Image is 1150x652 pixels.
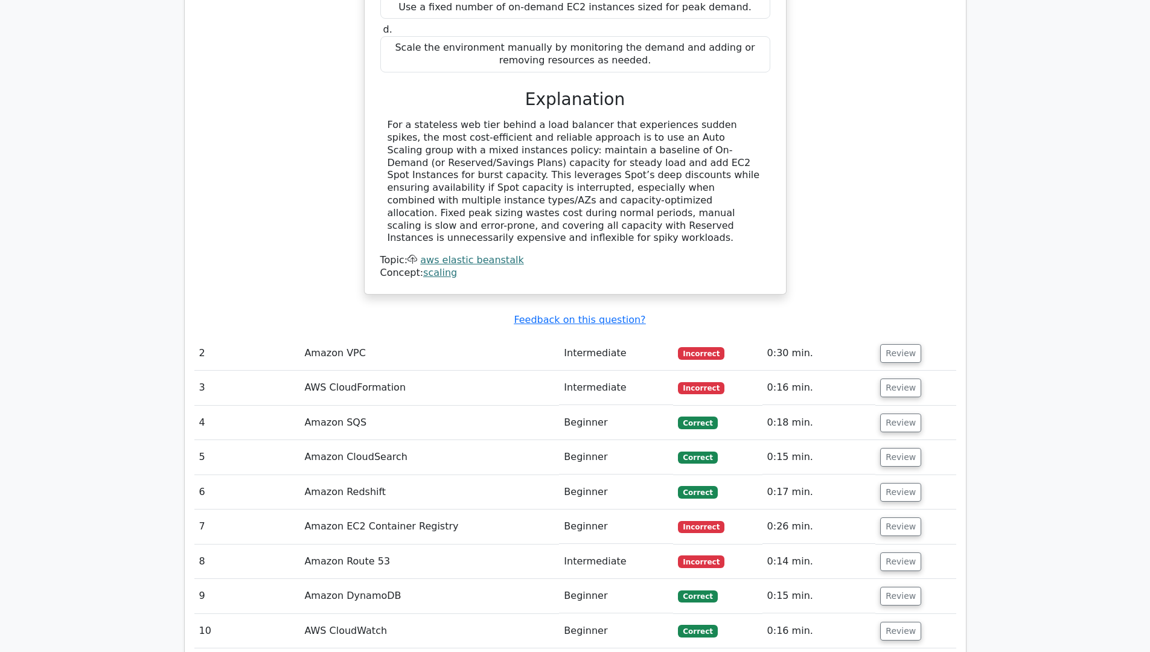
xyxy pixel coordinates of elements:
span: Incorrect [678,382,724,394]
span: Correct [678,452,717,464]
button: Review [880,344,921,363]
td: 8 [194,545,300,579]
td: Intermediate [559,545,673,579]
td: 2 [194,336,300,371]
td: 0:30 min. [762,336,876,371]
td: Amazon DynamoDB [299,579,559,613]
div: Topic: [380,254,770,267]
td: Beginner [559,614,673,648]
td: Amazon VPC [299,336,559,371]
td: Intermediate [559,371,673,405]
td: 0:14 min. [762,545,876,579]
a: scaling [423,267,457,278]
td: Amazon EC2 Container Registry [299,510,559,544]
td: 10 [194,614,300,648]
span: Correct [678,625,717,637]
span: Correct [678,590,717,602]
td: Beginner [559,406,673,440]
td: Amazon Redshift [299,475,559,510]
td: AWS CloudFormation [299,371,559,405]
span: Correct [678,486,717,498]
td: 3 [194,371,300,405]
td: Amazon Route 53 [299,545,559,579]
td: 0:15 min. [762,440,876,475]
div: Concept: [380,267,770,280]
td: Amazon SQS [299,406,559,440]
td: 0:16 min. [762,614,876,648]
td: 7 [194,510,300,544]
button: Review [880,414,921,432]
span: Incorrect [678,521,724,533]
button: Review [880,552,921,571]
td: 0:18 min. [762,406,876,440]
button: Review [880,587,921,606]
button: Review [880,379,921,397]
td: 9 [194,579,300,613]
td: Beginner [559,440,673,475]
span: Incorrect [678,347,724,359]
span: d. [383,24,392,35]
td: 4 [194,406,300,440]
span: Correct [678,417,717,429]
td: 0:16 min. [762,371,876,405]
h3: Explanation [388,89,763,110]
td: Amazon CloudSearch [299,440,559,475]
td: Beginner [559,579,673,613]
a: aws elastic beanstalk [420,254,523,266]
td: 0:26 min. [762,510,876,544]
div: For a stateless web tier behind a load balancer that experiences sudden spikes, the most cost-eff... [388,119,763,245]
td: 5 [194,440,300,475]
span: Incorrect [678,555,724,567]
td: 6 [194,475,300,510]
a: Feedback on this question? [514,314,645,325]
button: Review [880,483,921,502]
button: Review [880,448,921,467]
button: Review [880,622,921,641]
td: 0:17 min. [762,475,876,510]
td: Beginner [559,510,673,544]
td: 0:15 min. [762,579,876,613]
td: Beginner [559,475,673,510]
div: Scale the environment manually by monitoring the demand and adding or removing resources as needed. [380,36,770,72]
button: Review [880,517,921,536]
td: Intermediate [559,336,673,371]
td: AWS CloudWatch [299,614,559,648]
